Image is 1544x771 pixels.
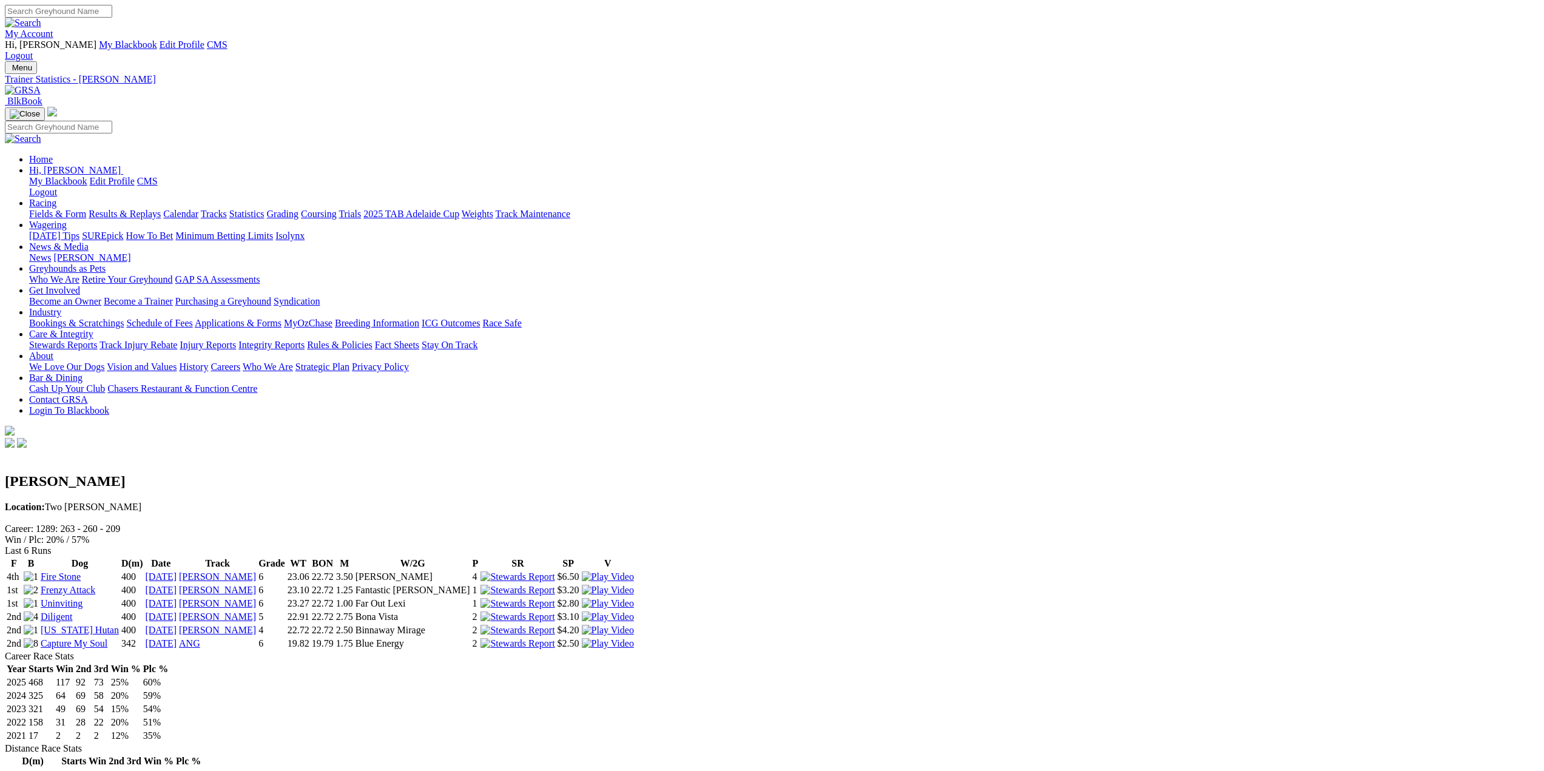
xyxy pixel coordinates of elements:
b: Location: [5,502,45,512]
th: B [23,557,39,570]
td: 54 [93,703,109,715]
a: View replay [582,598,634,608]
a: [DATE] [145,638,177,648]
a: Become an Owner [29,296,101,306]
td: Blue Energy [355,638,471,650]
td: 2nd [6,638,22,650]
img: GRSA [5,85,41,96]
td: 25% [110,676,141,689]
th: 2nd [75,663,92,675]
img: logo-grsa-white.png [5,426,15,436]
th: Date [144,557,177,570]
img: Search [5,133,41,144]
a: Industry [29,307,61,317]
div: Bar & Dining [29,383,1539,394]
td: 59% [143,690,169,702]
a: Results & Replays [89,209,161,219]
a: [DATE] [145,611,177,622]
input: Search [5,5,112,18]
td: 23.06 [287,571,310,583]
div: Career Race Stats [5,651,1539,662]
th: M [335,557,354,570]
a: [PERSON_NAME] [179,625,256,635]
td: 73 [93,676,109,689]
th: Plc % [175,755,201,767]
th: 3rd [93,663,109,675]
a: CMS [137,176,158,186]
td: 92 [75,676,92,689]
td: 69 [75,690,92,702]
a: Grading [267,209,298,219]
a: Vision and Values [107,362,177,372]
div: Last 6 Runs [5,545,1539,556]
a: Logout [5,50,33,61]
a: Greyhounds as Pets [29,263,106,274]
div: Hi, [PERSON_NAME] [29,176,1539,198]
td: 49 [55,703,74,715]
a: [PERSON_NAME] [179,571,256,582]
img: 1 [24,598,38,609]
a: [PERSON_NAME] [179,585,256,595]
td: $2.50 [557,638,580,650]
div: Distance Race Stats [5,743,1539,754]
td: 321 [28,703,54,715]
a: Stay On Track [422,340,477,350]
a: My Blackbook [99,39,157,50]
a: Stewards Reports [29,340,97,350]
td: 2 [55,730,74,742]
td: 158 [28,716,54,729]
a: SUREpick [82,231,123,241]
td: 6 [258,584,286,596]
th: P [472,557,479,570]
span: Win / Plc: [5,534,44,545]
img: 2 [24,585,38,596]
img: Stewards Report [480,611,555,622]
td: 2 [472,624,479,636]
a: View replay [582,585,634,595]
span: Two [PERSON_NAME] [5,502,141,512]
td: Bona Vista [355,611,471,623]
a: Bookings & Scratchings [29,318,124,328]
td: 2 [75,730,92,742]
span: BlkBook [7,96,42,106]
a: Wagering [29,220,67,230]
a: Track Injury Rebate [99,340,177,350]
a: Chasers Restaurant & Function Centre [107,383,257,394]
td: $6.50 [557,571,580,583]
img: Close [10,109,40,119]
a: Trainer Statistics - [PERSON_NAME] [5,74,1539,85]
a: Schedule of Fees [126,318,192,328]
td: 1.00 [335,598,354,610]
a: Bar & Dining [29,372,83,383]
img: Stewards Report [480,598,555,609]
text: 1289: 263 - 260 - 209 [36,524,120,534]
a: Become a Trainer [104,296,173,306]
td: 1st [6,598,22,610]
td: 400 [121,584,144,596]
a: My Account [5,29,53,39]
a: Diligent [41,611,72,622]
th: Plc % [143,663,169,675]
button: Toggle navigation [5,107,45,121]
a: Racing [29,198,56,208]
td: Fantastic [PERSON_NAME] [355,584,471,596]
th: Win [55,663,74,675]
td: 31 [55,716,74,729]
td: 69 [75,703,92,715]
td: 6 [258,638,286,650]
a: Isolynx [275,231,305,241]
a: View replay [582,571,634,582]
a: Minimum Betting Limits [175,231,273,241]
td: 12% [110,730,141,742]
div: Wagering [29,231,1539,241]
td: 6 [258,571,286,583]
a: We Love Our Dogs [29,362,104,372]
a: Race Safe [482,318,521,328]
a: About [29,351,53,361]
a: Integrity Reports [238,340,305,350]
td: 1.25 [335,584,354,596]
a: ANG [179,638,200,648]
td: 400 [121,624,144,636]
a: Get Involved [29,285,80,295]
